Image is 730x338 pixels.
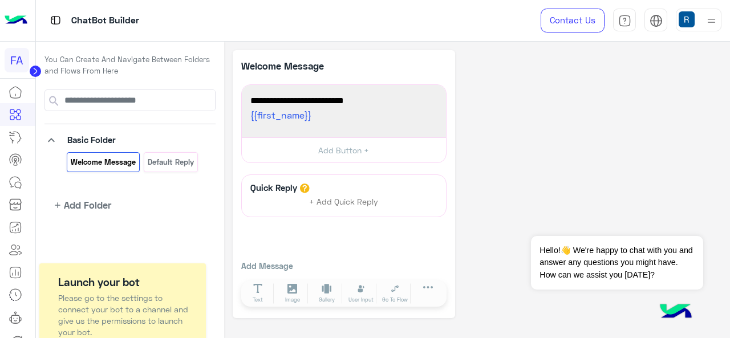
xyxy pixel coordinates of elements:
span: Image [285,296,300,304]
p: You Can Create And Navigate Between Folders and Flows From Here [44,54,216,76]
p: Please go to the settings to connect your bot to a channel and give us the permissions to launch ... [58,292,195,338]
i: add [53,201,62,210]
button: Go To Flow [379,283,411,304]
span: {{first_name}} [250,109,311,120]
img: tab [48,13,63,27]
span: Add Folder [64,198,111,212]
img: tab [618,14,631,27]
img: hulul-logo.png [656,292,696,332]
i: keyboard_arrow_down [44,133,58,147]
button: + Add Quick Reply [301,193,387,210]
img: Logo [5,9,27,32]
button: addAdd Folder [44,198,112,212]
button: User Input [345,283,377,304]
button: Gallery [311,283,343,304]
div: FA [5,48,29,72]
img: profile [704,14,719,28]
a: tab [613,9,636,32]
span: User Input [348,296,374,304]
button: Text [242,283,274,304]
span: Hello!👋 We're happy to chat with you and answer any questions you might have. How can we assist y... [531,236,703,290]
p: Default reply [147,156,195,169]
img: tab [650,14,663,27]
span: Text [253,296,263,304]
p: Welcome Message [241,59,344,73]
span: Gallery [319,296,335,304]
h5: Launch your bot [58,274,195,290]
span: Go To Flow [382,296,408,304]
a: Contact Us [541,9,605,32]
p: Welcome Message [70,156,136,169]
span: Basic Folder [67,135,116,145]
h6: Quick Reply [248,182,300,193]
button: Add Button + [242,137,446,163]
p: Add Message [241,260,447,272]
span: Welcome to your first flow! [250,93,437,108]
span: + Add Quick Reply [309,197,378,206]
img: userImage [679,11,695,27]
button: Image [277,283,309,304]
p: ChatBot Builder [71,13,139,28]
